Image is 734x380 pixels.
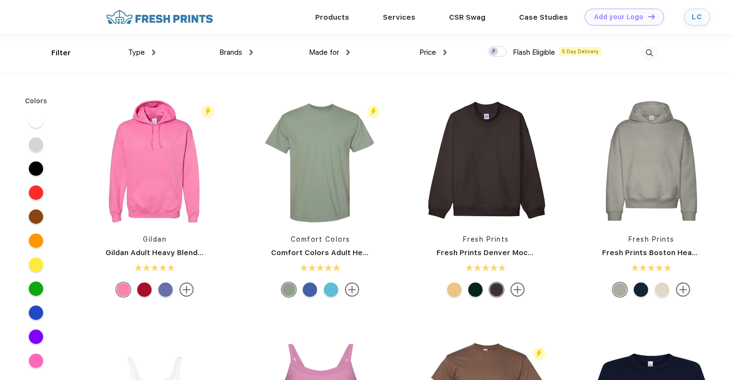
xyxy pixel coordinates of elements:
img: DT [648,14,655,19]
div: LC [692,13,702,21]
img: desktop_search.svg [641,45,657,61]
a: Gildan Adult Heavy Blend 8 Oz. 50/50 Hooded Sweatshirt [106,248,315,257]
div: Cherry Red [137,282,152,297]
div: Azalea [116,282,130,297]
img: func=resize&h=266 [91,97,219,225]
a: Fresh Prints [628,235,675,243]
div: Add your Logo [594,13,643,21]
img: dropdown.png [346,49,350,55]
div: Violet [158,282,173,297]
img: flash_active_toggle.svg [201,105,214,118]
span: Price [419,48,436,57]
a: Products [315,13,349,22]
div: Forest Green [468,282,483,297]
div: Sapphire [324,282,338,297]
div: Colors [18,96,55,106]
img: func=resize&h=266 [422,97,550,225]
a: Comfort Colors Adult Heavyweight T-Shirt [271,248,428,257]
div: Dark Chocolate [489,282,504,297]
img: dropdown.png [152,49,155,55]
a: Gildan [143,235,166,243]
a: Fresh Prints [463,235,509,243]
a: Fresh Prints Denver Mock Neck Heavyweight Sweatshirt [437,248,645,257]
img: more.svg [676,282,690,297]
div: Filter [51,48,71,59]
a: LC [684,9,710,25]
img: flash_active_toggle.svg [367,105,380,118]
span: Flash Eligible [513,48,555,57]
span: Type [128,48,145,57]
div: Navy [634,282,648,297]
span: 5 Day Delivery [559,47,602,56]
span: Brands [219,48,242,57]
span: Made for [309,48,339,57]
a: Comfort Colors [291,235,350,243]
img: flash_active_toggle.svg [533,347,545,360]
img: dropdown.png [443,49,447,55]
img: more.svg [179,282,194,297]
img: func=resize&h=266 [257,97,384,225]
img: dropdown.png [249,49,253,55]
img: more.svg [345,282,359,297]
img: func=resize&h=266 [588,97,715,225]
div: Bahama Yellow [447,282,462,297]
img: more.svg [510,282,525,297]
div: Mystic Blue [303,282,317,297]
div: Heathered Grey [613,282,627,297]
img: fo%20logo%202.webp [103,9,216,25]
div: Sand [655,282,669,297]
div: Bay [282,282,296,297]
